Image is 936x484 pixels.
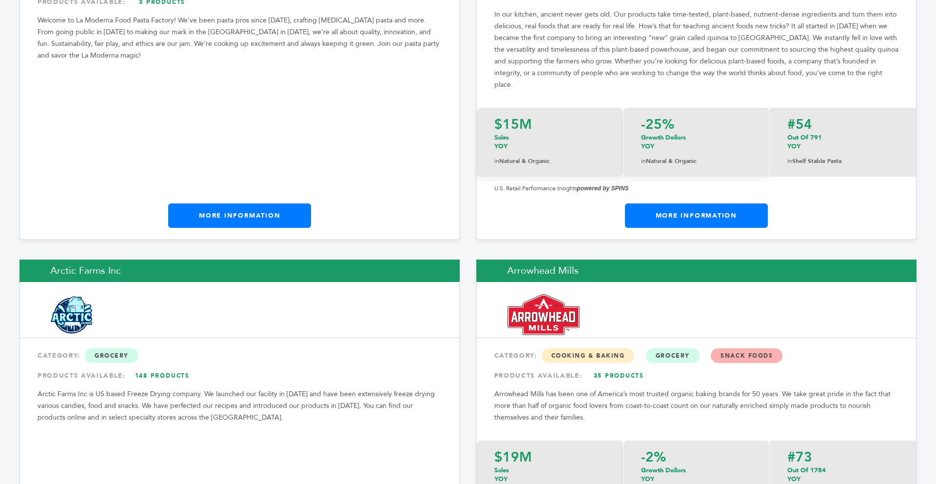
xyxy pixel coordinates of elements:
p: In our kitchen, ancient never gets old. Our products take time-tested, plant-based, nutrient-dens... [494,9,898,91]
div: PRODUCTS AVAILABLE: [38,367,442,384]
span: in [787,157,792,165]
a: 35 Products [585,367,653,384]
p: -25% [641,118,752,131]
strong: powered by SPINS [577,185,629,192]
p: Growth Dollars [641,133,752,151]
span: Grocery [646,348,700,363]
span: Snack Foods [711,348,782,363]
a: 148 Products [128,367,196,384]
a: More Information [168,203,311,228]
span: in [494,157,499,165]
p: Out of 1784 [787,466,898,484]
p: Sales [494,133,605,151]
h2: Arrowhead Mills [476,260,916,282]
p: #73 [787,450,898,464]
p: Growth Dollars [641,466,752,484]
p: Natural & Organic [494,156,605,167]
span: YOY [641,142,654,151]
p: Arctic Farms Inc is US based Freeze Drying company. We launched our facility in [DATE] and have b... [38,388,442,423]
p: Natural & Organic [641,156,752,167]
span: in [641,157,646,165]
span: YOY [787,475,800,484]
span: YOY [787,142,800,151]
a: More Information [625,203,768,228]
h2: Arctic Farms Inc [19,260,460,282]
p: Sales [494,466,605,484]
p: Shelf Stable Pasta [787,156,898,167]
span: Cooking & Baking [542,348,635,363]
p: Welcome to La Moderna Food Pasta Factory! We've been pasta pros since [DATE], crafting [MEDICAL_D... [38,15,442,61]
p: Out of 791 [787,133,898,151]
p: -2% [641,450,752,464]
span: YOY [641,475,654,484]
div: CATEGORY: [38,347,442,364]
p: $19M [494,450,605,464]
div: PRODUCTS AVAILABLE: [494,367,898,384]
p: U.S. Retail Performance Insights [494,182,898,194]
p: #54 [787,118,898,131]
div: CATEGORY: [494,347,898,364]
span: YOY [494,475,507,484]
span: Grocery [85,348,138,363]
p: $15M [494,118,605,131]
span: YOY [494,142,507,151]
img: Arctic Farms Inc [51,294,92,336]
p: Arrowhead Mills has been one of America’s most trusted organic baking brands for 50 years. We tak... [494,388,898,423]
img: Arrowhead Mills [507,294,580,336]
